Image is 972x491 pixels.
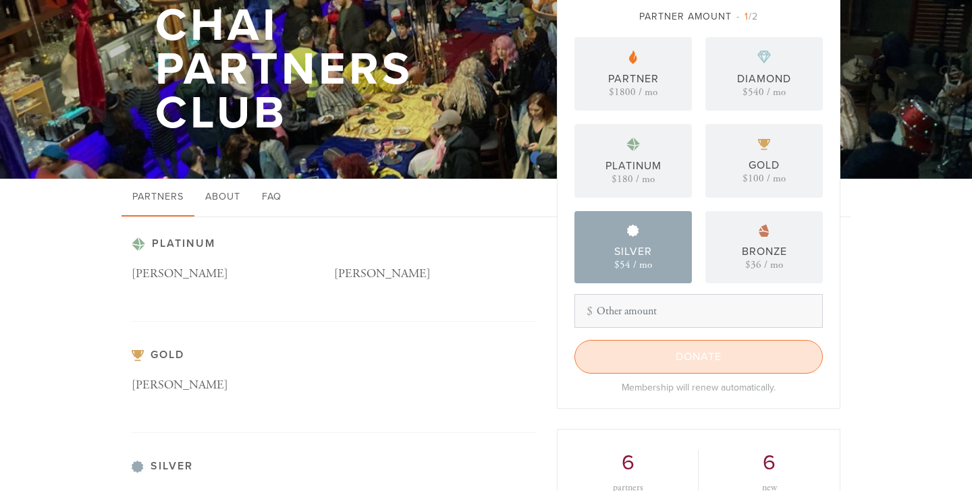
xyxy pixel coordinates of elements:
[132,237,537,251] h3: Platinum
[614,243,652,260] div: Silver
[749,157,780,173] div: Gold
[626,138,640,151] img: pp-platinum.svg
[194,179,251,216] a: About
[612,174,655,184] div: $180 / mo
[719,450,819,475] h2: 6
[132,376,334,395] p: [PERSON_NAME]
[574,340,823,374] input: Donate
[334,264,537,284] p: [PERSON_NAME]
[614,260,652,270] div: $54 / mo
[155,4,513,135] h1: Chai Partners Club
[759,225,769,237] img: pp-bronze.svg
[122,179,194,216] a: Partners
[757,51,771,64] img: pp-diamond.svg
[132,349,537,362] h3: Gold
[132,237,145,251] img: pp-platinum.svg
[629,51,637,64] img: pp-partner.svg
[251,179,292,216] a: FAQ
[574,294,823,328] input: Other amount
[742,87,786,97] div: $540 / mo
[132,460,537,473] h3: Silver
[736,11,758,22] span: /2
[742,243,787,260] div: Bronze
[745,11,749,22] span: 1
[742,173,786,183] div: $100 / mo
[605,158,661,174] div: Platinum
[627,225,639,237] img: pp-silver.svg
[609,87,657,97] div: $1800 / mo
[745,260,783,270] div: $36 / mo
[578,450,678,475] h2: 6
[132,264,334,284] p: [PERSON_NAME]
[132,350,144,362] img: pp-gold.svg
[574,380,823,395] div: Membership will renew automatically.
[608,71,659,87] div: Partner
[132,461,144,473] img: pp-silver.svg
[758,139,770,150] img: pp-gold.svg
[574,9,823,24] div: Partner Amount
[737,71,791,87] div: Diamond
